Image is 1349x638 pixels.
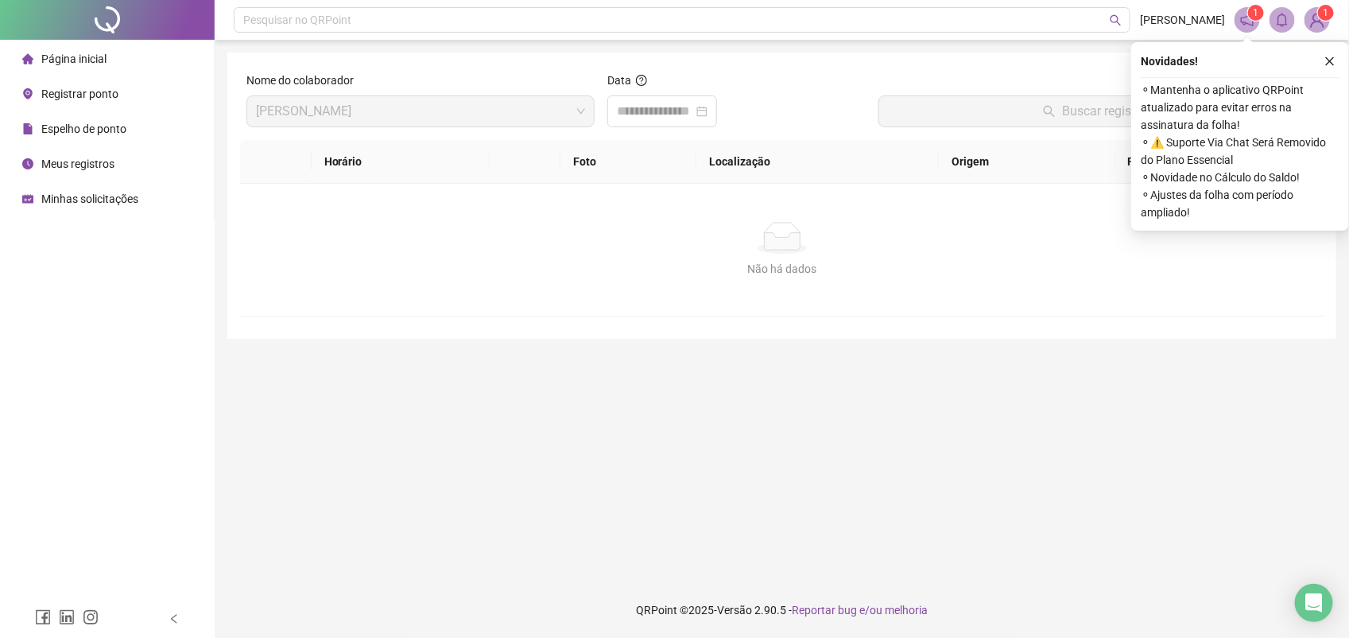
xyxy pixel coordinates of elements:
span: question-circle [636,75,647,86]
img: 85568 [1305,8,1329,32]
label: Nome do colaborador [246,72,364,89]
sup: Atualize o seu contato no menu Meus Dados [1318,5,1334,21]
span: left [169,613,180,624]
span: ⚬ ⚠️ Suporte Via Chat Será Removido do Plano Essencial [1141,134,1339,169]
span: file [22,123,33,134]
span: Data [607,74,631,87]
th: Protocolo [1115,140,1324,184]
div: Não há dados [259,260,1305,278]
span: 1 [1254,7,1259,18]
span: linkedin [59,609,75,625]
span: home [22,53,33,64]
span: instagram [83,609,99,625]
span: ⚬ Ajustes da folha com período ampliado! [1141,186,1339,221]
span: facebook [35,609,51,625]
span: ANAILZA ROSARIO DE SOUZA CORREIA [256,96,585,126]
span: Versão [717,604,752,617]
footer: QRPoint © 2025 - 2.90.5 - [215,582,1349,638]
th: Foto [560,140,696,184]
th: Origem [939,140,1114,184]
th: Localização [696,140,939,184]
sup: 1 [1248,5,1264,21]
button: Buscar registros [878,95,1317,127]
span: ⚬ Novidade no Cálculo do Saldo! [1141,169,1339,186]
span: [PERSON_NAME] [1140,11,1225,29]
span: Espelho de ponto [41,123,126,135]
span: search [1110,14,1122,26]
span: Minhas solicitações [41,193,138,205]
span: environment [22,88,33,99]
span: schedule [22,193,33,204]
div: Open Intercom Messenger [1295,584,1333,622]
span: Meus registros [41,158,114,170]
span: Reportar bug e/ou melhoria [792,604,928,617]
span: ⚬ Mantenha o aplicativo QRPoint atualizado para evitar erros na assinatura da folha! [1141,81,1339,134]
th: Horário [312,140,490,184]
span: 1 [1324,7,1329,18]
span: clock-circle [22,158,33,169]
span: Registrar ponto [41,88,118,100]
span: bell [1275,13,1289,27]
span: Novidades ! [1141,53,1198,70]
span: notification [1240,13,1254,27]
span: close [1324,56,1335,67]
span: Página inicial [41,53,107,65]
